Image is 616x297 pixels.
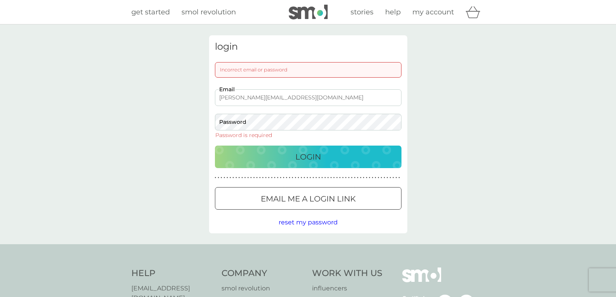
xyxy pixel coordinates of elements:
[259,176,261,180] p: ●
[402,267,441,294] img: smol
[318,176,320,180] p: ●
[253,176,255,180] p: ●
[295,176,296,180] p: ●
[215,62,401,78] div: Incorrect email or password
[360,176,361,180] p: ●
[215,146,401,168] button: Login
[351,8,373,16] span: stories
[241,176,243,180] p: ●
[256,176,258,180] p: ●
[181,7,236,18] a: smol revolution
[268,176,270,180] p: ●
[342,176,344,180] p: ●
[289,5,328,19] img: smol
[181,8,236,16] span: smol revolution
[230,176,231,180] p: ●
[396,176,397,180] p: ●
[378,176,379,180] p: ●
[393,176,394,180] p: ●
[244,176,246,180] p: ●
[292,176,293,180] p: ●
[247,176,249,180] p: ●
[289,176,290,180] p: ●
[385,7,401,18] a: help
[227,176,228,180] p: ●
[336,176,338,180] p: ●
[262,176,264,180] p: ●
[351,7,373,18] a: stories
[232,176,234,180] p: ●
[348,176,350,180] p: ●
[274,176,276,180] p: ●
[369,176,370,180] p: ●
[375,176,376,180] p: ●
[295,151,321,163] p: Login
[354,176,356,180] p: ●
[304,176,305,180] p: ●
[277,176,279,180] p: ●
[215,187,401,210] button: Email me a login link
[339,176,341,180] p: ●
[363,176,365,180] p: ●
[330,176,332,180] p: ●
[131,267,214,280] h4: Help
[236,176,237,180] p: ●
[280,176,281,180] p: ●
[372,176,373,180] p: ●
[321,176,323,180] p: ●
[389,176,391,180] p: ●
[279,219,338,226] span: reset my password
[466,4,485,20] div: basket
[381,176,382,180] p: ●
[345,176,347,180] p: ●
[316,176,317,180] p: ●
[310,176,311,180] p: ●
[283,176,284,180] p: ●
[223,176,225,180] p: ●
[239,176,240,180] p: ●
[265,176,267,180] p: ●
[357,176,359,180] p: ●
[412,7,454,18] a: my account
[222,267,304,280] h4: Company
[215,132,272,138] div: Password is required
[312,283,382,294] a: influencers
[271,176,272,180] p: ●
[261,193,356,205] p: Email me a login link
[250,176,252,180] p: ●
[312,176,314,180] p: ●
[301,176,302,180] p: ●
[325,176,326,180] p: ●
[327,176,329,180] p: ●
[333,176,335,180] p: ●
[286,176,288,180] p: ●
[387,176,388,180] p: ●
[385,8,401,16] span: help
[351,176,352,180] p: ●
[307,176,308,180] p: ●
[222,283,304,294] a: smol revolution
[131,8,170,16] span: get started
[215,41,401,52] h3: login
[279,217,338,228] button: reset my password
[412,8,454,16] span: my account
[215,176,216,180] p: ●
[131,7,170,18] a: get started
[366,176,367,180] p: ●
[298,176,299,180] p: ●
[398,176,400,180] p: ●
[312,267,382,280] h4: Work With Us
[221,176,222,180] p: ●
[384,176,385,180] p: ●
[218,176,219,180] p: ●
